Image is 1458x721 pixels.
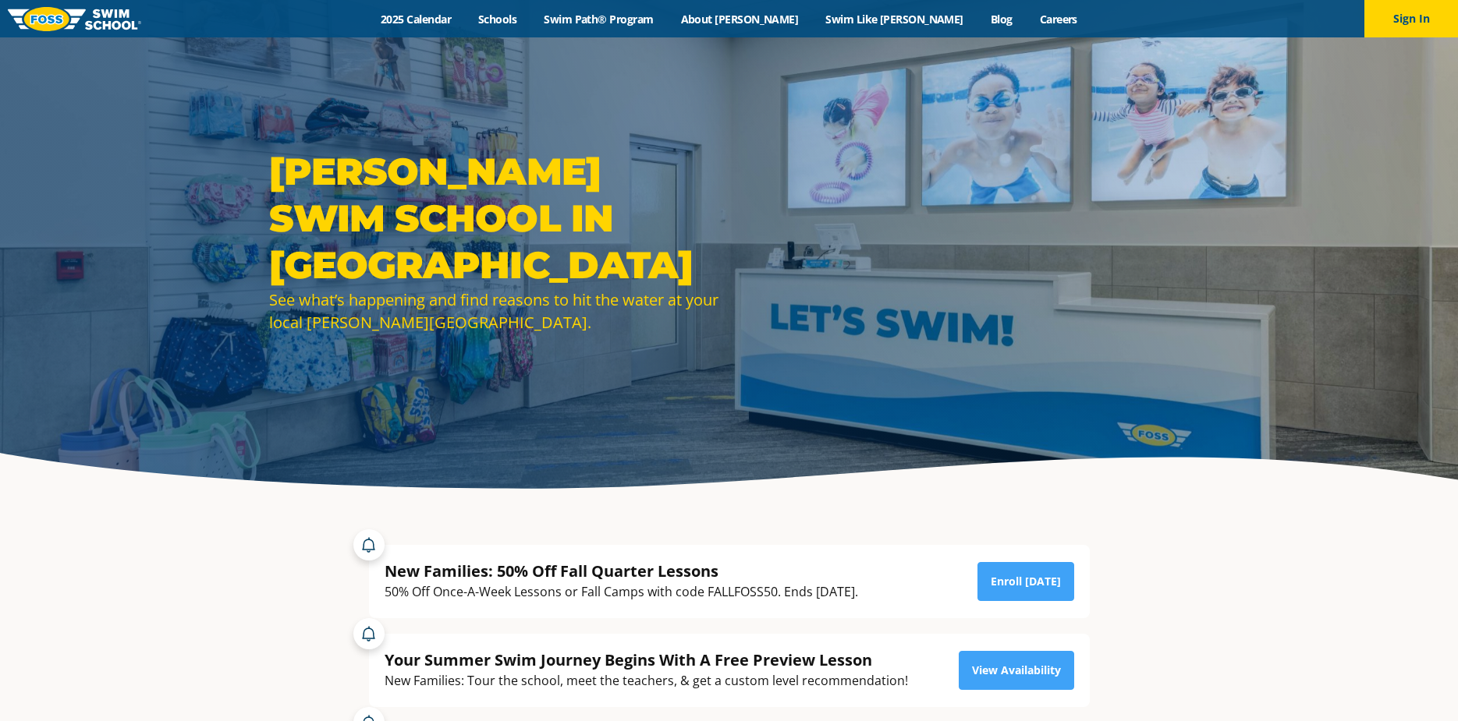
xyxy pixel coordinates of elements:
[667,12,812,27] a: About [PERSON_NAME]
[8,7,141,31] img: FOSS Swim School Logo
[385,560,858,581] div: New Families: 50% Off Fall Quarter Lessons
[977,12,1026,27] a: Blog
[812,12,977,27] a: Swim Like [PERSON_NAME]
[977,562,1074,601] a: Enroll [DATE]
[385,670,908,691] div: New Families: Tour the school, meet the teachers, & get a custom level recommendation!
[465,12,530,27] a: Schools
[367,12,465,27] a: 2025 Calendar
[959,651,1074,690] a: View Availability
[385,581,858,603] div: 50% Off Once-A-Week Lessons or Fall Camps with code FALLFOSS50. Ends [DATE].
[530,12,667,27] a: Swim Path® Program
[269,148,722,288] h1: [PERSON_NAME] Swim School in [GEOGRAPHIC_DATA]
[385,649,908,670] div: Your Summer Swim Journey Begins With A Free Preview Lesson
[1026,12,1091,27] a: Careers
[269,288,722,334] div: See what’s happening and find reasons to hit the water at your local [PERSON_NAME][GEOGRAPHIC_DATA].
